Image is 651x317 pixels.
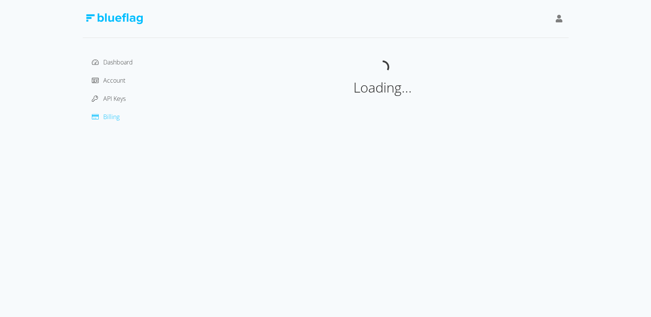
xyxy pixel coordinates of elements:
[103,76,125,85] span: Account
[103,94,126,103] span: API Keys
[92,58,133,66] a: Dashboard
[92,76,125,85] a: Account
[92,113,120,121] a: Billing
[103,113,120,121] span: Billing
[86,13,143,24] img: Blue Flag Logo
[92,94,126,103] a: API Keys
[103,58,133,66] span: Dashboard
[353,78,412,97] span: Loading...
